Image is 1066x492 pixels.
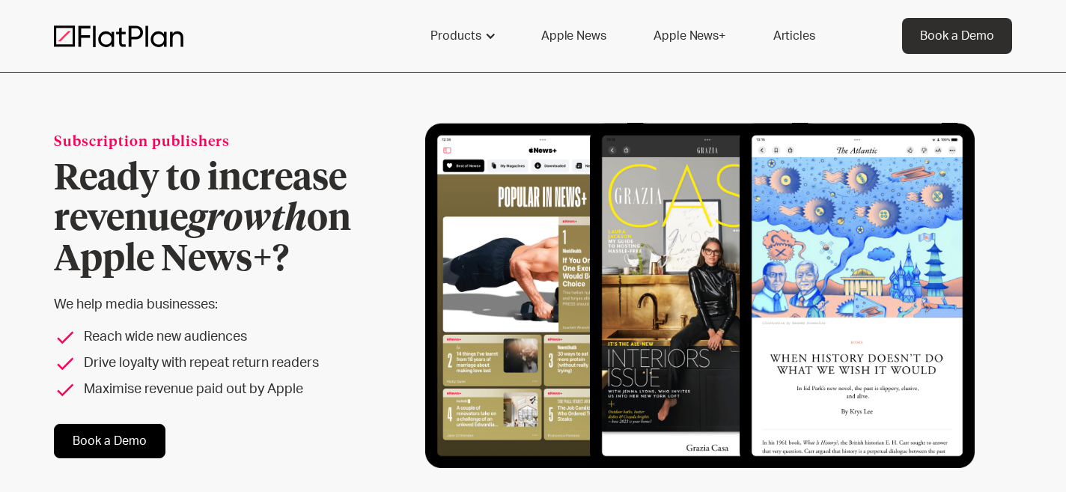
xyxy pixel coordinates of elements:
li: Maximise revenue paid out by Apple [54,380,399,400]
a: Book a Demo [902,18,1012,54]
a: Apple News+ [636,18,743,54]
div: Book a Demo [920,27,994,45]
a: Apple News [523,18,624,54]
li: Reach wide new audiences [54,327,399,347]
a: Articles [755,18,833,54]
li: Drive loyalty with repeat return readers [54,353,399,374]
div: Products [430,27,481,45]
div: Products [412,18,511,54]
em: growth [188,201,307,237]
div: Subscription publishers [54,133,399,153]
h1: Ready to increase revenue on Apple News+? [54,159,399,280]
a: Book a Demo [54,424,165,458]
p: We help media businesses: [54,295,399,315]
